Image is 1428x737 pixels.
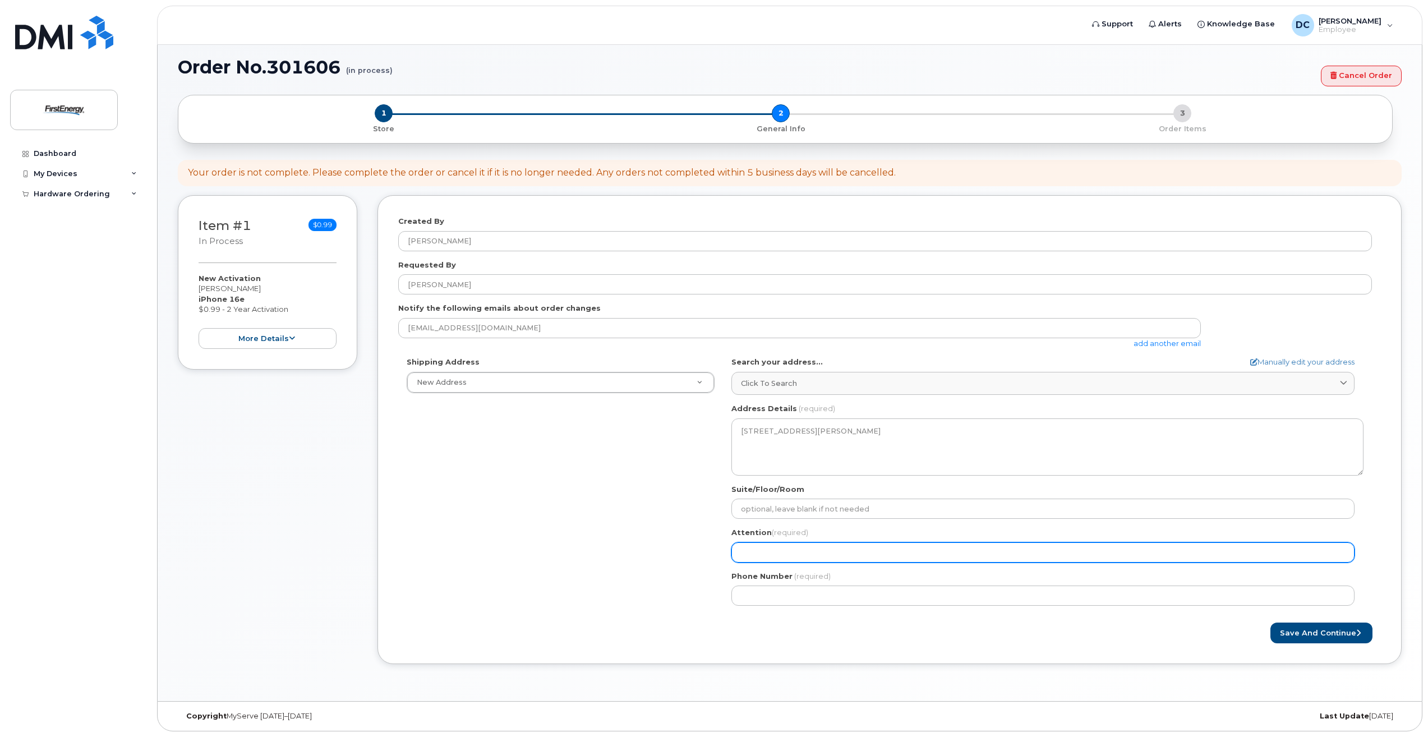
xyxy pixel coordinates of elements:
iframe: Messenger Launcher [1379,688,1420,729]
a: Alerts [1141,13,1190,35]
span: Employee [1319,25,1381,34]
label: Created By [398,216,444,227]
label: Attention [731,527,808,538]
span: Support [1102,19,1133,30]
small: (in process) [346,57,393,75]
span: 1 [375,104,393,122]
a: Click to search [731,372,1355,395]
div: [DATE] [994,712,1402,721]
a: 1 Store [187,122,580,134]
a: Cancel Order [1321,66,1402,86]
div: MyServe [DATE]–[DATE] [178,712,586,721]
label: Requested By [398,260,456,270]
button: Save and Continue [1270,623,1372,643]
input: optional, leave blank if not needed [731,499,1355,519]
label: Phone Number [731,571,793,582]
button: more details [199,328,337,349]
div: Your order is not complete. Please complete the order or cancel it if it is no longer needed. Any... [188,167,896,179]
div: [PERSON_NAME] $0.99 - 2 Year Activation [199,273,337,349]
span: Click to search [741,378,797,389]
a: Knowledge Base [1190,13,1283,35]
span: (required) [794,572,831,581]
p: Store [192,124,575,134]
strong: Copyright [186,712,227,720]
span: [PERSON_NAME] [1319,16,1381,25]
label: Shipping Address [407,357,480,367]
input: Example: john@appleseed.com [398,318,1201,338]
strong: New Activation [199,274,261,283]
label: Address Details [731,403,797,414]
label: Notify the following emails about order changes [398,303,601,314]
span: Knowledge Base [1207,19,1275,30]
small: in process [199,236,243,246]
span: New Address [417,378,467,386]
a: add another email [1134,339,1201,348]
h3: Item #1 [199,219,251,247]
span: $0.99 [308,219,337,231]
span: (required) [772,528,808,537]
a: New Address [407,372,714,393]
span: (required) [799,404,835,413]
span: Alerts [1158,19,1182,30]
strong: iPhone 16e [199,294,245,303]
label: Search your address... [731,357,823,367]
input: Example: John Smith [398,274,1372,294]
label: Suite/Floor/Room [731,484,804,495]
div: Dobson, Christina D [1284,14,1401,36]
strong: Last Update [1320,712,1369,720]
h1: Order No.301606 [178,57,1315,77]
a: Support [1084,13,1141,35]
span: DC [1296,19,1310,32]
a: Manually edit your address [1250,357,1355,367]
